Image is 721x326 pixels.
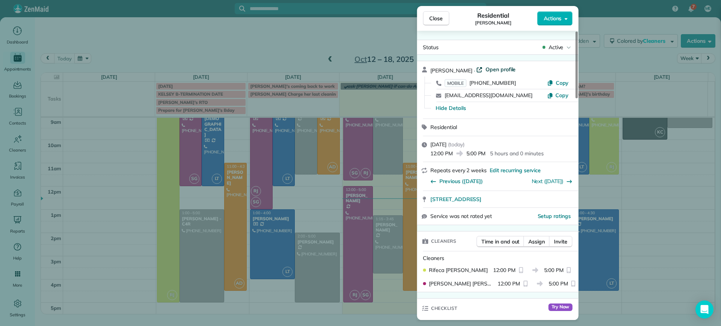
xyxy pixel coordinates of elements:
div: Open Intercom Messenger [695,300,713,318]
span: Actions [544,15,562,22]
span: Checklist [431,305,457,312]
span: Open profile [486,66,516,73]
span: MOBILE [445,79,466,87]
span: Previous ([DATE]) [439,177,483,185]
button: Next ([DATE]) [532,177,573,185]
span: [PHONE_NUMBER] [469,80,516,86]
button: Setup ratings [538,212,571,220]
span: Residential [430,124,457,131]
span: Service was not rated yet [430,212,492,220]
span: Close [429,15,443,22]
span: Cleaners [431,237,456,245]
span: 5:00 PM [544,266,564,274]
span: Active [549,44,564,51]
a: Next ([DATE]) [532,178,564,185]
a: [STREET_ADDRESS] [430,195,574,203]
span: [PERSON_NAME] [430,67,472,74]
span: 12:00 PM [493,266,516,274]
span: 12:00 PM [498,280,520,287]
span: 5:00 PM [549,280,568,287]
span: · [472,68,477,74]
span: ( today ) [448,141,465,148]
button: Invite [549,236,573,247]
span: Repeats every 2 weeks [430,167,487,174]
span: Residential [477,11,509,20]
span: [DATE] [430,141,446,148]
button: Assign [524,236,550,247]
span: Status [423,44,439,51]
span: Rifeca [PERSON_NAME] [429,266,487,274]
span: [PERSON_NAME] [PERSON_NAME] [429,280,495,287]
button: Close [423,11,449,26]
button: Copy [548,92,569,99]
button: Hide Details [436,104,466,112]
button: Copy [548,79,569,87]
button: Time in and out [477,236,524,247]
span: Cleaners [423,255,444,261]
a: [EMAIL_ADDRESS][DOMAIN_NAME] [445,92,532,99]
span: Copy [556,92,569,99]
span: Copy [556,80,569,86]
button: Previous ([DATE]) [430,177,483,185]
a: MOBILE[PHONE_NUMBER] [445,79,516,87]
p: 5 hours and 0 minutes [490,150,544,157]
span: 5:00 PM [466,150,486,157]
span: [STREET_ADDRESS] [430,195,481,203]
span: [PERSON_NAME] [475,20,512,26]
span: Invite [554,238,568,245]
span: Setup ratings [538,213,571,219]
span: Assign [529,238,545,245]
span: Try Now [549,303,573,311]
span: Time in and out [481,238,519,245]
span: Edit recurring service [490,167,541,174]
span: 12:00 PM [430,150,453,157]
a: Open profile [477,66,516,73]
